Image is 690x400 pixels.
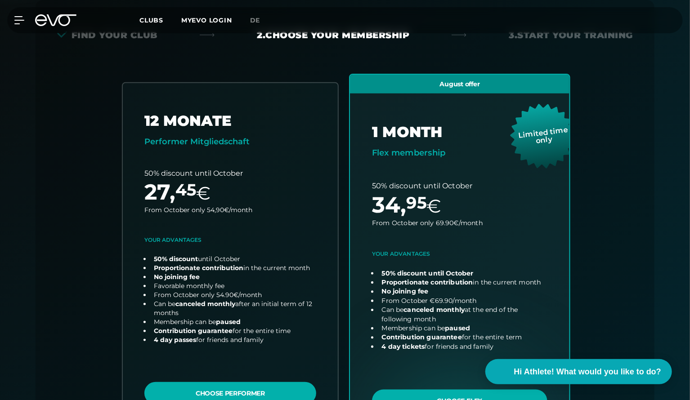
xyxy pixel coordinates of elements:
[250,16,260,24] span: de
[250,15,271,26] a: de
[139,16,163,24] span: Clubs
[181,16,232,24] a: MYEVO LOGIN
[485,359,672,384] button: Hi Athlete! What would you like to do?
[514,366,661,378] span: Hi Athlete! What would you like to do?
[139,16,181,24] a: Clubs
